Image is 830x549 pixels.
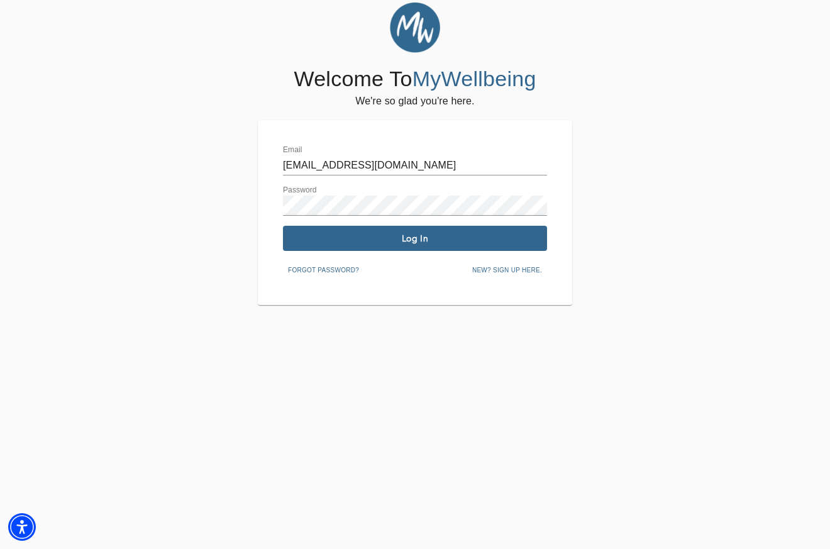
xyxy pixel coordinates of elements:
[355,92,474,110] h6: We're so glad you're here.
[288,233,542,245] span: Log In
[467,261,547,280] button: New? Sign up here.
[283,226,547,251] button: Log In
[294,66,536,92] h4: Welcome To
[288,265,359,276] span: Forgot password?
[390,3,440,53] img: MyWellbeing
[283,264,364,274] a: Forgot password?
[283,147,302,154] label: Email
[472,265,542,276] span: New? Sign up here.
[8,513,36,541] div: Accessibility Menu
[412,67,536,91] span: MyWellbeing
[283,261,364,280] button: Forgot password?
[283,187,317,194] label: Password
